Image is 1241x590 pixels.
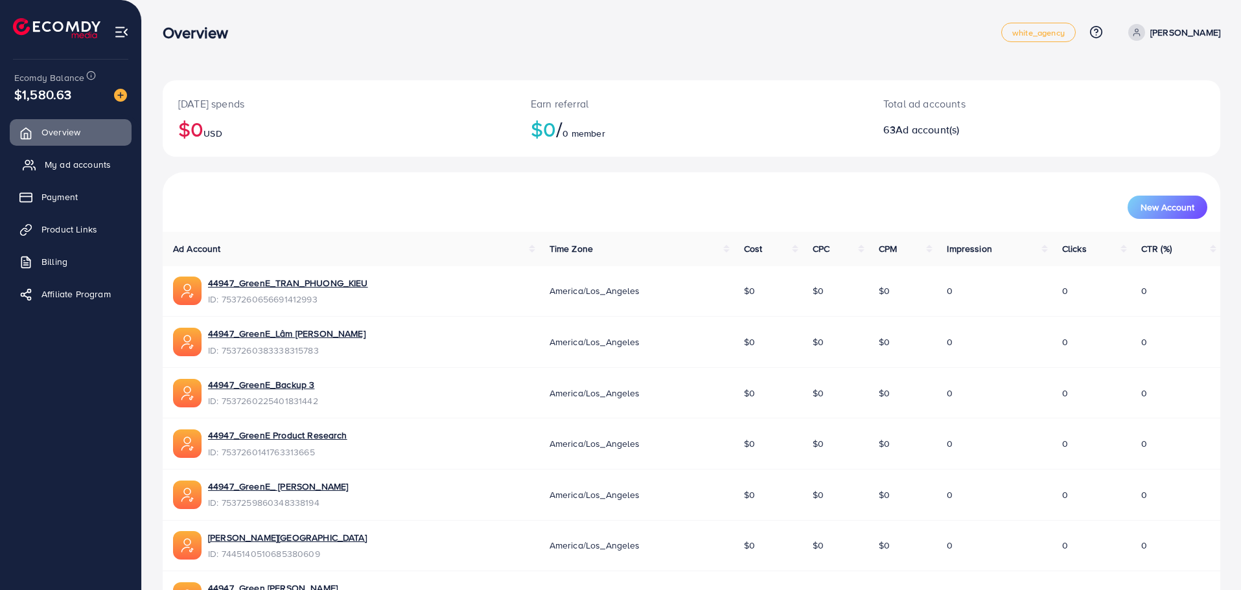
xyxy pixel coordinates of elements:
img: ic-ads-acc.e4c84228.svg [173,379,202,407]
span: CTR (%) [1141,242,1172,255]
span: America/Los_Angeles [550,488,640,501]
span: USD [203,127,222,140]
span: $0 [813,488,824,501]
span: 0 [1062,539,1068,552]
span: $0 [879,488,890,501]
span: $0 [813,539,824,552]
span: 0 [1062,387,1068,400]
span: 0 member [563,127,605,140]
span: Overview [41,126,80,139]
img: menu [114,25,129,40]
span: 0 [947,284,953,297]
img: ic-ads-acc.e4c84228.svg [173,277,202,305]
img: ic-ads-acc.e4c84228.svg [173,429,202,458]
span: ID: 7537260383338315783 [208,344,365,357]
a: white_agency [1001,23,1076,42]
span: Affiliate Program [41,288,111,301]
button: New Account [1128,196,1207,219]
span: My ad accounts [45,158,111,171]
span: 0 [947,539,953,552]
span: $0 [744,387,755,400]
span: Billing [41,255,67,268]
h2: $0 [178,117,500,141]
a: [PERSON_NAME][GEOGRAPHIC_DATA] [208,531,367,544]
span: $0 [744,488,755,501]
iframe: Chat [1186,532,1231,580]
span: Time Zone [550,242,593,255]
span: America/Los_Angeles [550,387,640,400]
span: 0 [1062,335,1068,348]
span: 0 [1062,437,1068,450]
span: 0 [1141,488,1147,501]
span: $0 [879,387,890,400]
span: $0 [879,539,890,552]
span: 0 [1141,284,1147,297]
img: ic-ads-acc.e4c84228.svg [173,481,202,509]
span: Payment [41,190,78,203]
span: ID: 7445140510685380609 [208,547,367,560]
span: CPM [879,242,897,255]
a: Billing [10,249,132,275]
span: $0 [879,335,890,348]
span: $0 [813,284,824,297]
span: Product Links [41,223,97,236]
a: 44947_GreenE_TRAN_PHUONG_KIEU [208,277,368,289]
p: [DATE] spends [178,96,500,111]
span: Ad account(s) [896,122,959,137]
span: America/Los_Angeles [550,539,640,552]
span: CPC [813,242,829,255]
span: 0 [947,387,953,400]
span: $0 [744,539,755,552]
h2: $0 [531,117,852,141]
span: ID: 7537260656691412993 [208,293,368,306]
span: Cost [744,242,763,255]
span: 0 [1062,488,1068,501]
span: ID: 7537260141763313665 [208,446,347,459]
span: $0 [744,335,755,348]
a: Affiliate Program [10,281,132,307]
a: 44947_GreenE_Lâm [PERSON_NAME] [208,327,365,340]
span: $1,580.63 [14,85,71,104]
span: $0 [813,437,824,450]
span: 0 [947,437,953,450]
a: My ad accounts [10,152,132,177]
span: America/Los_Angeles [550,335,640,348]
p: [PERSON_NAME] [1150,25,1220,40]
h2: 63 [883,124,1117,136]
a: Product Links [10,216,132,242]
span: 0 [1141,539,1147,552]
a: 44947_GreenE_Backup 3 [208,378,318,391]
a: 44947_GreenE Product Research [208,429,347,442]
span: America/Los_Angeles [550,284,640,297]
a: Overview [10,119,132,145]
span: $0 [813,387,824,400]
span: 0 [947,488,953,501]
span: 0 [1141,335,1147,348]
a: Payment [10,184,132,210]
p: Earn referral [531,96,852,111]
h3: Overview [163,23,238,42]
span: New Account [1141,203,1194,212]
img: ic-ads-acc.e4c84228.svg [173,328,202,356]
img: image [114,89,127,102]
span: 0 [947,335,953,348]
span: $0 [744,437,755,450]
p: Total ad accounts [883,96,1117,111]
span: $0 [813,335,824,348]
span: ID: 7537260225401831442 [208,394,318,407]
span: ID: 7537259860348338194 [208,496,348,509]
span: $0 [879,284,890,297]
span: Ecomdy Balance [14,71,84,84]
img: ic-ads-acc.e4c84228.svg [173,531,202,560]
span: $0 [744,284,755,297]
span: Clicks [1062,242,1087,255]
span: 0 [1141,437,1147,450]
span: America/Los_Angeles [550,437,640,450]
span: Impression [947,242,992,255]
span: 0 [1141,387,1147,400]
a: 44947_GreenE_ [PERSON_NAME] [208,480,348,493]
img: logo [13,18,100,38]
span: Ad Account [173,242,221,255]
a: [PERSON_NAME] [1123,24,1220,41]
